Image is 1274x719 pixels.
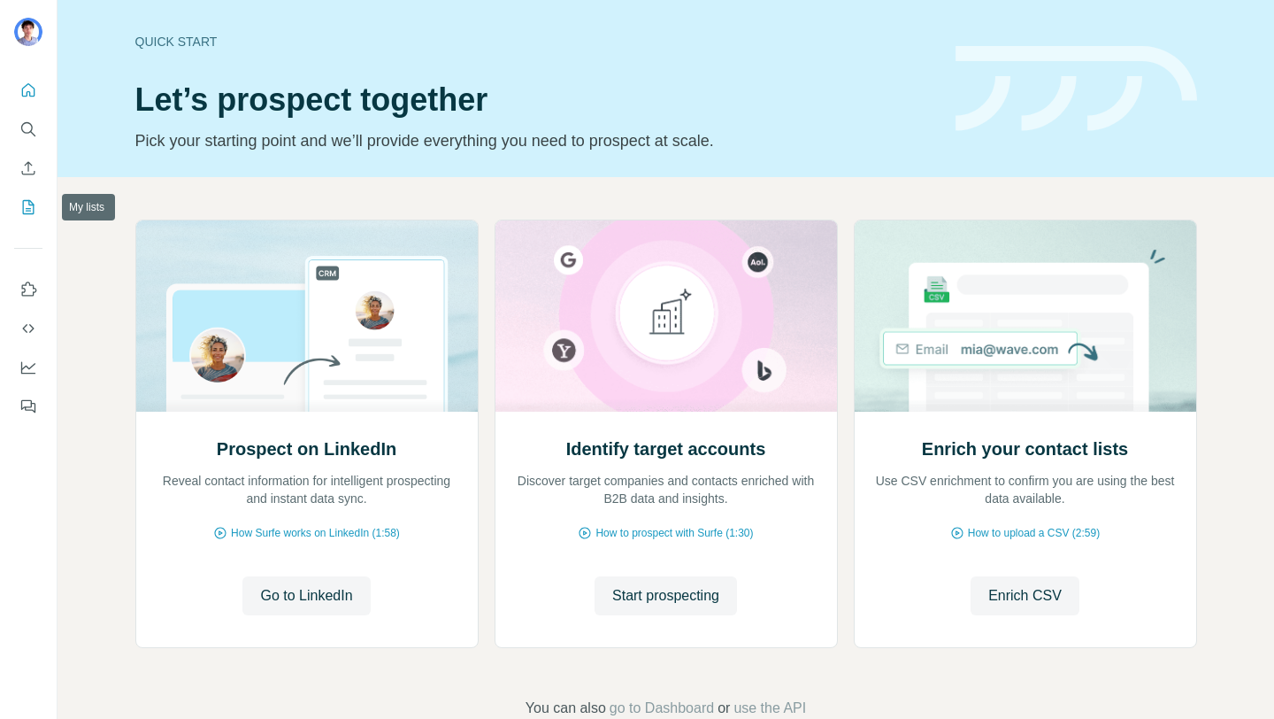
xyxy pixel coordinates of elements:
[14,18,42,46] img: Avatar
[968,525,1100,541] span: How to upload a CSV (2:59)
[612,585,719,607] span: Start prospecting
[14,274,42,305] button: Use Surfe on LinkedIn
[595,576,737,615] button: Start prospecting
[854,220,1197,412] img: Enrich your contact lists
[718,698,730,719] span: or
[14,313,42,344] button: Use Surfe API
[14,352,42,383] button: Dashboard
[260,585,352,607] span: Go to LinkedIn
[971,576,1079,615] button: Enrich CSV
[14,74,42,106] button: Quick start
[14,152,42,184] button: Enrich CSV
[988,585,1062,607] span: Enrich CSV
[922,437,1128,461] h2: Enrich your contact lists
[495,220,838,412] img: Identify target accounts
[610,698,714,719] button: go to Dashboard
[135,33,934,50] div: Quick start
[135,82,934,118] h1: Let’s prospect together
[513,472,819,507] p: Discover target companies and contacts enriched with B2B data and insights.
[872,472,1178,507] p: Use CSV enrichment to confirm you are using the best data available.
[566,437,766,461] h2: Identify target accounts
[526,698,606,719] span: You can also
[955,46,1197,132] img: banner
[733,698,806,719] button: use the API
[242,576,370,615] button: Go to LinkedIn
[14,113,42,145] button: Search
[595,525,753,541] span: How to prospect with Surfe (1:30)
[154,472,460,507] p: Reveal contact information for intelligent prospecting and instant data sync.
[14,191,42,223] button: My lists
[217,437,396,461] h2: Prospect on LinkedIn
[135,128,934,153] p: Pick your starting point and we’ll provide everything you need to prospect at scale.
[14,390,42,422] button: Feedback
[231,525,400,541] span: How Surfe works on LinkedIn (1:58)
[135,220,479,412] img: Prospect on LinkedIn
